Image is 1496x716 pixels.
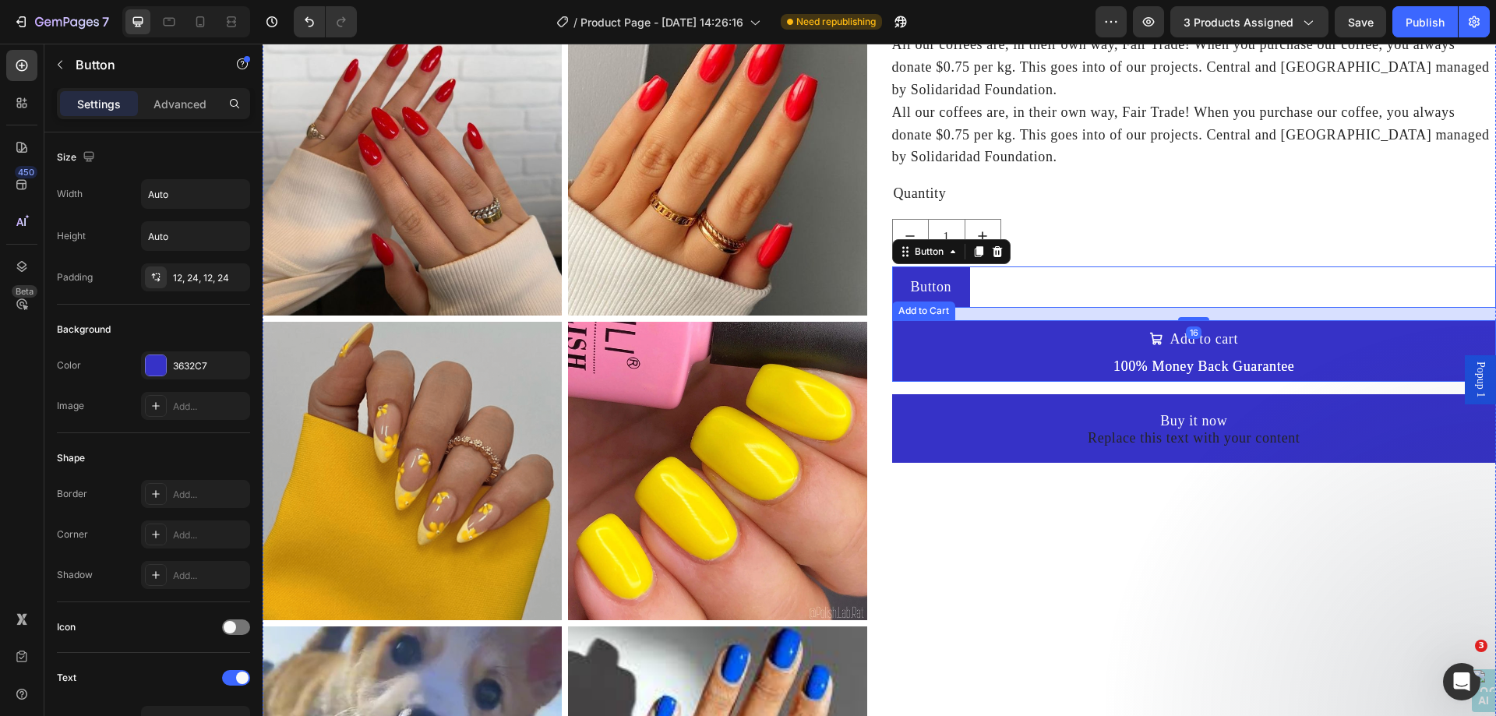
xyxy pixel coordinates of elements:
div: Shadow [57,568,93,582]
div: Shape [57,451,85,465]
span: Save [1348,16,1374,29]
p: Button [76,55,208,74]
span: Product Page - [DATE] 14:26:16 [580,14,743,30]
span: Need republishing [796,15,876,29]
div: Image [57,399,84,413]
iframe: Design area [263,44,1496,716]
div: Add to cart [907,284,976,307]
div: 450 [15,166,37,178]
p: 7 [102,12,109,31]
div: Text [57,671,76,685]
div: Publish [1406,14,1445,30]
div: Size [57,147,98,168]
button: 3 products assigned [1170,6,1328,37]
button: Save [1335,6,1386,37]
div: Beta [12,285,37,298]
div: Height [57,229,86,243]
div: Button [649,201,684,215]
div: Color [57,358,81,372]
button: decrement [630,176,665,210]
div: Border [57,487,87,501]
div: Add... [173,488,246,502]
div: Add to Cart [633,260,690,274]
p: Advanced [153,96,206,112]
span: Popup 1 [1210,318,1226,354]
p: All our coffees are, in their own way, Fair Trade! When you purchase our coffee, you always donat... [630,61,1227,122]
input: Auto [142,180,249,208]
div: Width [57,187,83,201]
div: 16 [923,283,939,295]
div: Add... [173,569,246,583]
div: 12, 24, 12, 24 [173,271,246,285]
button: Buy it now [630,351,1234,420]
div: Undo/Redo [294,6,357,37]
input: quantity [665,176,703,210]
iframe: Intercom live chat [1443,663,1480,700]
span: 3 [1475,640,1487,652]
div: Corner [57,527,88,541]
div: Padding [57,270,93,284]
div: Quantity [630,137,1234,163]
input: Auto [142,222,249,250]
span: 3 products assigned [1184,14,1293,30]
div: Add... [173,400,246,414]
button: <p>Button</p> [630,223,708,264]
button: Publish [1392,6,1458,37]
div: Add... [173,528,246,542]
button: increment [703,176,738,210]
div: Background [57,323,111,337]
p: Settings [77,96,121,112]
button: Add to cart [630,277,1234,338]
p: Button [648,232,690,255]
button: 7 [6,6,116,37]
span: / [573,14,577,30]
div: Buy it now [898,366,965,389]
div: Icon [57,620,76,634]
div: 3632C7 [173,359,246,373]
div: Replace this text with your content [630,382,1234,407]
